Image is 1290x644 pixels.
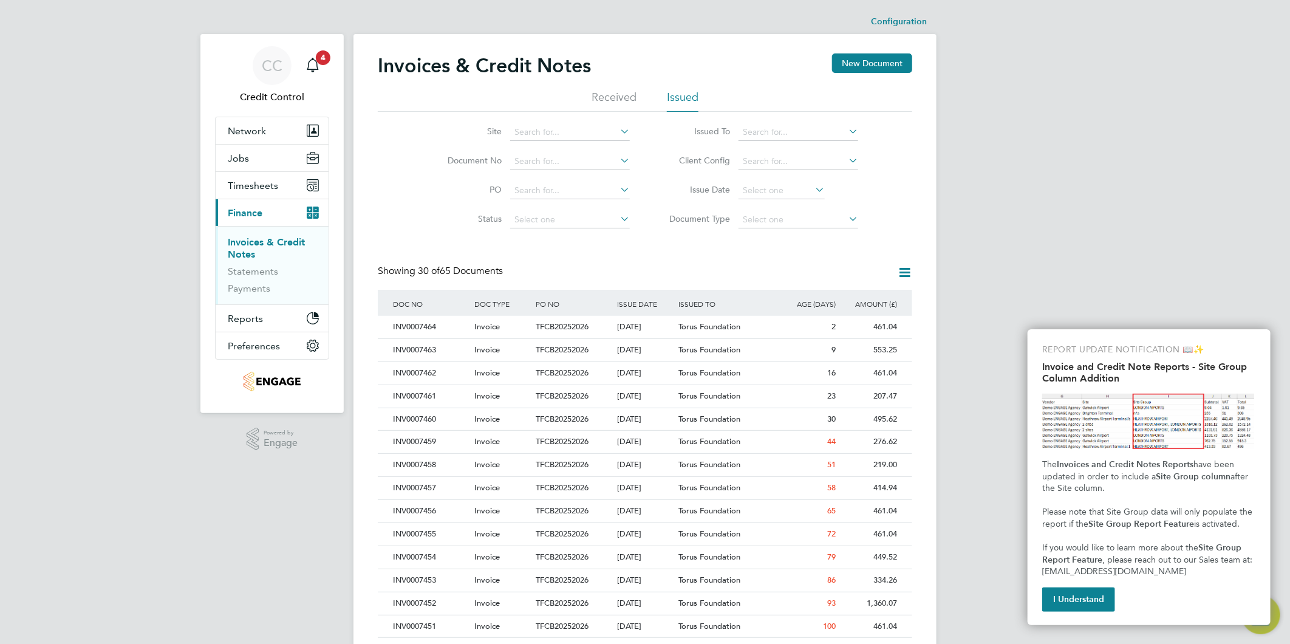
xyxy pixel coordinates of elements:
[678,391,740,401] span: Torus Foundation
[615,615,676,638] div: [DATE]
[615,290,676,318] div: ISSUE DATE
[536,414,589,424] span: TFCB20252026
[316,50,330,65] span: 4
[839,569,900,592] div: 334.26
[739,153,858,170] input: Search for...
[839,431,900,453] div: 276.62
[536,598,589,608] span: TFCB20252026
[390,569,471,592] div: INV0007453
[390,546,471,569] div: INV0007454
[228,236,305,260] a: Invoices & Credit Notes
[832,53,912,73] button: New Document
[1042,543,1198,553] span: If you would like to learn more about the
[678,482,740,493] span: Torus Foundation
[615,385,676,408] div: [DATE]
[839,362,900,385] div: 461.04
[228,152,249,164] span: Jobs
[831,321,836,332] span: 2
[839,339,900,361] div: 553.25
[1042,555,1255,577] span: , please reach out to our Sales team at: [EMAIL_ADDRESS][DOMAIN_NAME]
[839,477,900,499] div: 414.94
[215,46,329,104] a: Go to account details
[536,459,589,470] span: TFCB20252026
[390,454,471,476] div: INV0007458
[390,385,471,408] div: INV0007461
[474,368,500,378] span: Invoice
[390,477,471,499] div: INV0007457
[378,53,591,78] h2: Invoices & Credit Notes
[827,575,836,585] span: 86
[510,182,630,199] input: Search for...
[678,529,740,539] span: Torus Foundation
[675,290,777,318] div: ISSUED TO
[871,10,927,34] li: Configuration
[536,621,589,631] span: TFCB20252026
[678,552,740,562] span: Torus Foundation
[660,155,730,166] label: Client Config
[615,339,676,361] div: [DATE]
[1042,394,1256,449] img: Site Group Column in Invoices Report
[228,340,280,352] span: Preferences
[615,454,676,476] div: [DATE]
[474,529,500,539] span: Invoice
[827,482,836,493] span: 58
[1042,543,1244,565] strong: Site Group Report Feature
[739,124,858,141] input: Search for...
[1042,587,1115,612] button: I Understand
[839,500,900,522] div: 461.04
[839,408,900,431] div: 495.62
[739,211,858,228] input: Select one
[831,344,836,355] span: 9
[228,265,278,277] a: Statements
[1088,519,1194,529] strong: Site Group Report Feature
[615,316,676,338] div: [DATE]
[533,290,614,318] div: PO NO
[536,368,589,378] span: TFCB20252026
[615,362,676,385] div: [DATE]
[827,552,836,562] span: 79
[474,621,500,631] span: Invoice
[474,391,500,401] span: Invoice
[215,372,329,391] a: Go to home page
[615,592,676,615] div: [DATE]
[390,431,471,453] div: INV0007459
[678,621,740,631] span: Torus Foundation
[615,569,676,592] div: [DATE]
[390,592,471,615] div: INV0007452
[432,155,502,166] label: Document No
[418,265,503,277] span: 65 Documents
[390,615,471,638] div: INV0007451
[1042,361,1256,384] h2: Invoice and Credit Note Reports - Site Group Column Addition
[474,598,500,608] span: Invoice
[1156,471,1230,482] strong: Site Group column
[678,459,740,470] span: Torus Foundation
[536,482,589,493] span: TFCB20252026
[264,428,298,438] span: Powered by
[1042,459,1057,470] span: The
[777,290,839,318] div: AGE (DAYS)
[536,575,589,585] span: TFCB20252026
[678,414,740,424] span: Torus Foundation
[615,546,676,569] div: [DATE]
[536,436,589,447] span: TFCB20252026
[390,523,471,546] div: INV0007455
[839,454,900,476] div: 219.00
[474,575,500,585] span: Invoice
[660,184,730,195] label: Issue Date
[827,391,836,401] span: 23
[510,211,630,228] input: Select one
[1194,519,1240,529] span: is activated.
[1042,344,1256,356] p: REPORT UPDATE NOTIFICATION 📖✨
[390,408,471,431] div: INV0007460
[827,436,836,447] span: 44
[615,431,676,453] div: [DATE]
[827,505,836,516] span: 65
[839,523,900,546] div: 461.04
[228,180,278,191] span: Timesheets
[390,316,471,338] div: INV0007464
[678,505,740,516] span: Torus Foundation
[667,90,698,112] li: Issued
[390,290,471,318] div: DOC NO
[615,477,676,499] div: [DATE]
[474,505,500,516] span: Invoice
